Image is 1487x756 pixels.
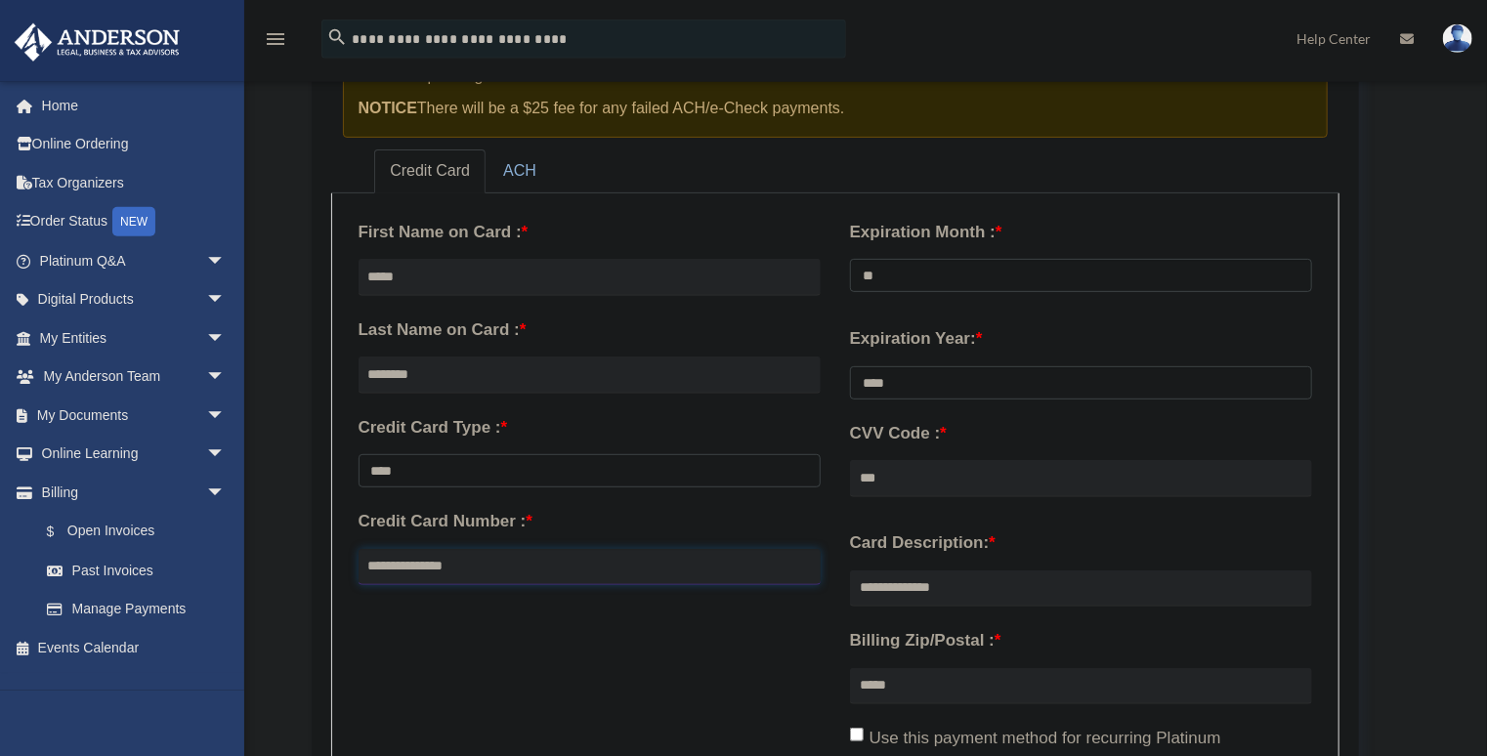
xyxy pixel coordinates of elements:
[9,23,186,62] img: Anderson Advisors Platinum Portal
[14,241,255,280] a: Platinum Q&Aarrow_drop_down
[14,125,255,164] a: Online Ordering
[14,86,255,125] a: Home
[359,315,821,345] label: Last Name on Card :
[14,473,255,512] a: Billingarrow_drop_down
[206,357,245,398] span: arrow_drop_down
[850,528,1312,558] label: Card Description:
[206,318,245,358] span: arrow_drop_down
[326,26,348,48] i: search
[14,202,255,242] a: Order StatusNEW
[850,324,1312,354] label: Expiration Year:
[1443,24,1472,53] img: User Pic
[58,520,67,544] span: $
[27,512,255,552] a: $Open Invoices
[14,628,255,667] a: Events Calendar
[14,280,255,319] a: Digital Productsarrow_drop_down
[27,590,245,629] a: Manage Payments
[14,163,255,202] a: Tax Organizers
[206,473,245,513] span: arrow_drop_down
[850,626,1312,655] label: Billing Zip/Postal :
[112,207,155,236] div: NEW
[27,551,255,590] a: Past Invoices
[359,218,821,247] label: First Name on Card :
[850,419,1312,448] label: CVV Code :
[14,357,255,397] a: My Anderson Teamarrow_drop_down
[206,241,245,281] span: arrow_drop_down
[14,318,255,357] a: My Entitiesarrow_drop_down
[488,149,552,193] a: ACH
[14,396,255,435] a: My Documentsarrow_drop_down
[359,100,417,116] strong: NOTICE
[850,218,1312,247] label: Expiration Month :
[850,728,864,741] input: Use this payment method for recurring Platinum Subscriptions on my account.
[14,435,255,474] a: Online Learningarrow_drop_down
[206,280,245,320] span: arrow_drop_down
[264,34,287,51] a: menu
[374,149,486,193] a: Credit Card
[264,27,287,51] i: menu
[206,435,245,475] span: arrow_drop_down
[206,396,245,436] span: arrow_drop_down
[359,95,1294,122] p: There will be a $25 fee for any failed ACH/e-Check payments.
[359,413,821,442] label: Credit Card Type :
[359,507,821,536] label: Credit Card Number :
